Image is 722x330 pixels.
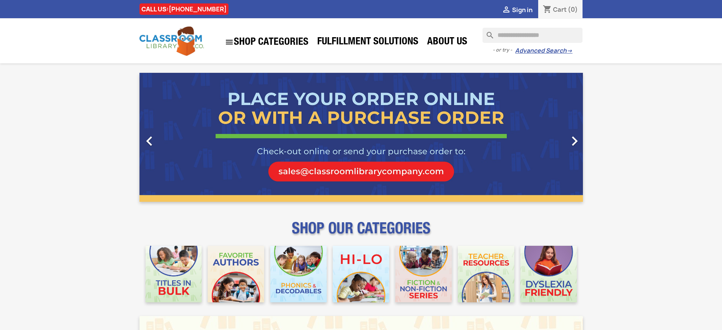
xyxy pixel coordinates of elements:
a: SHOP CATEGORIES [221,34,312,50]
i:  [565,132,584,151]
div: CALL US: [139,3,229,15]
span: Sign in [512,6,532,14]
i:  [502,6,511,15]
img: Classroom Library Company [139,27,204,56]
span: - or try - [493,46,515,54]
a: Advanced Search→ [515,47,572,55]
p: SHOP OUR CATEGORIES [139,226,583,240]
a: Fulfillment Solutions [313,35,422,50]
a:  Sign in [502,6,532,14]
img: CLC_Dyslexia_Mobile.jpg [520,246,577,302]
img: CLC_Phonics_And_Decodables_Mobile.jpg [270,246,327,302]
a: About Us [423,35,471,50]
i:  [225,38,234,47]
i: shopping_cart [543,5,552,14]
input: Search [482,28,583,43]
img: CLC_Bulk_Mobile.jpg [146,246,202,302]
img: CLC_Favorite_Authors_Mobile.jpg [208,246,264,302]
span: Cart [553,5,567,14]
a: [PHONE_NUMBER] [169,5,227,13]
img: CLC_Teacher_Resources_Mobile.jpg [458,246,514,302]
a: Next [516,73,583,202]
i:  [140,132,159,151]
img: CLC_HiLo_Mobile.jpg [333,246,389,302]
i: search [482,28,492,37]
span: → [567,47,572,55]
img: CLC_Fiction_Nonfiction_Mobile.jpg [395,246,452,302]
span: (0) [568,5,578,14]
ul: Carousel container [139,73,583,202]
a: Previous [139,73,206,202]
